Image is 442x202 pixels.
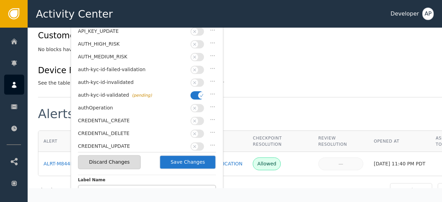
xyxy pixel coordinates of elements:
[44,160,92,167] a: ALRT-M844H80C6II6
[323,160,359,167] div: —
[38,64,224,77] div: Device Flags (11)
[78,130,187,137] div: CREDENTIAL_DELETE
[78,117,187,124] div: CREDENTIAL_CREATE
[78,92,187,99] div: auth-kyc-id-validated
[38,79,224,87] div: See the table below for details on device flags associated with this customer
[38,108,96,120] div: Alerts (1)
[78,104,187,112] div: authOperation
[78,185,216,200] input: E.g. "High Order Value"
[78,177,216,185] label: Label Name
[160,155,216,169] button: Save Changes
[78,66,187,73] div: auth-kyc-id-failed-validation
[38,186,94,194] div: Showing 1 to 1 of 1 results
[132,93,152,98] span: (pending)
[78,40,187,48] div: AUTH_HIGH_RISK
[38,29,119,42] div: Customer Blocks (0)
[78,28,187,35] div: API_KEY_UPDATE
[38,131,97,152] th: Alert
[78,143,187,150] div: CREDENTIAL_UPDATE
[374,160,425,167] div: [DATE] 11:40 PM PDT
[78,79,187,86] div: auth-kyc-id-invalidated
[78,53,187,60] div: AUTH_MEDIUM_RISK
[248,131,313,152] th: Checkpoint Resolution
[78,155,141,169] button: Discard Changes
[257,160,276,167] div: Allowed
[313,131,369,152] th: Review Resolution
[36,6,113,22] span: Activity Center
[368,131,430,152] th: Opened At
[391,10,419,18] div: Developer
[422,8,434,20] button: AP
